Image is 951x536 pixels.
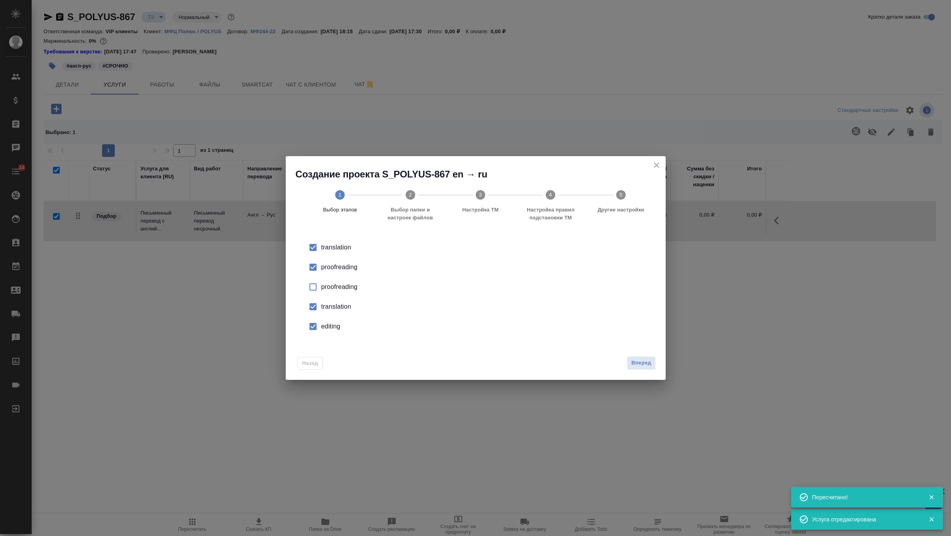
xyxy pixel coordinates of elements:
span: Другие настройки [589,206,653,214]
span: Настройка правил подстановки TM [519,206,583,222]
div: Услуга отредактирована [812,515,917,523]
button: Закрыть [923,516,940,523]
button: close [651,159,662,171]
span: Выбор этапов [308,206,372,214]
h2: Создание проекта S_POLYUS-867 en → ru [296,168,666,181]
div: translation [321,243,647,252]
div: proofreading [321,262,647,272]
span: Настройка ТМ [448,206,512,214]
button: Вперед [627,356,655,370]
text: 4 [549,192,552,198]
div: editing [321,322,647,331]
text: 3 [479,192,482,198]
span: Вперед [631,359,651,368]
span: Выбор папки и настроек файлов [378,206,442,222]
text: 1 [339,192,342,198]
div: translation [321,302,647,311]
div: Пересчитано! [812,493,917,501]
text: 5 [619,192,622,198]
div: proofreading [321,282,647,292]
text: 2 [409,192,412,198]
button: Закрыть [923,494,940,501]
